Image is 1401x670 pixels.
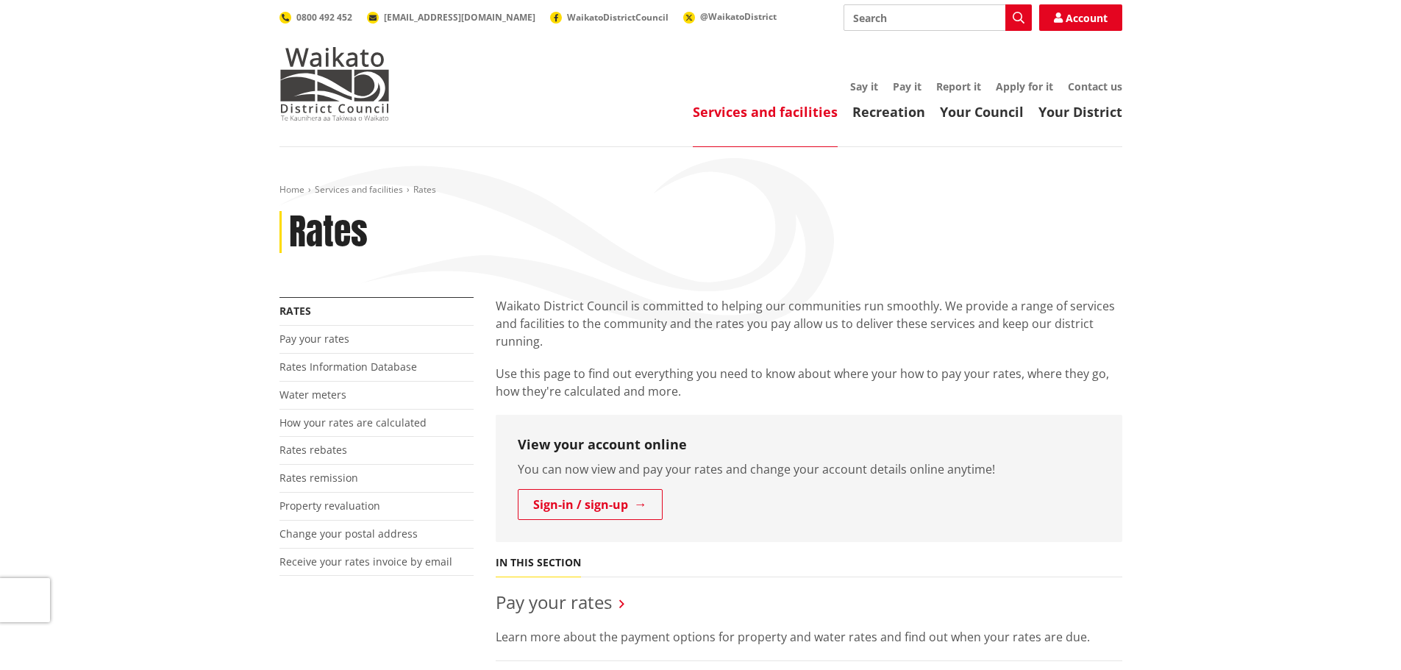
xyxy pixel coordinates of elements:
[940,103,1024,121] a: Your Council
[518,437,1100,453] h3: View your account online
[279,416,427,430] a: How your rates are calculated
[279,471,358,485] a: Rates remission
[518,489,663,520] a: Sign-in / sign-up
[279,499,380,513] a: Property revaluation
[852,103,925,121] a: Recreation
[550,11,669,24] a: WaikatoDistrictCouncil
[1038,103,1122,121] a: Your District
[279,11,352,24] a: 0800 492 452
[1068,79,1122,93] a: Contact us
[367,11,535,24] a: [EMAIL_ADDRESS][DOMAIN_NAME]
[279,360,417,374] a: Rates Information Database
[279,183,304,196] a: Home
[693,103,838,121] a: Services and facilities
[315,183,403,196] a: Services and facilities
[936,79,981,93] a: Report it
[279,527,418,541] a: Change your postal address
[384,11,535,24] span: [EMAIL_ADDRESS][DOMAIN_NAME]
[567,11,669,24] span: WaikatoDistrictCouncil
[279,443,347,457] a: Rates rebates
[496,557,581,569] h5: In this section
[296,11,352,24] span: 0800 492 452
[496,590,612,614] a: Pay your rates
[996,79,1053,93] a: Apply for it
[413,183,436,196] span: Rates
[850,79,878,93] a: Say it
[893,79,921,93] a: Pay it
[496,628,1122,646] p: Learn more about the payment options for property and water rates and find out when your rates ar...
[279,304,311,318] a: Rates
[496,365,1122,400] p: Use this page to find out everything you need to know about where your how to pay your rates, whe...
[279,555,452,569] a: Receive your rates invoice by email
[844,4,1032,31] input: Search input
[1039,4,1122,31] a: Account
[518,460,1100,478] p: You can now view and pay your rates and change your account details online anytime!
[496,297,1122,350] p: Waikato District Council is committed to helping our communities run smoothly. We provide a range...
[279,332,349,346] a: Pay your rates
[683,10,777,23] a: @WaikatoDistrict
[700,10,777,23] span: @WaikatoDistrict
[279,388,346,402] a: Water meters
[279,47,390,121] img: Waikato District Council - Te Kaunihera aa Takiwaa o Waikato
[279,184,1122,196] nav: breadcrumb
[289,211,368,254] h1: Rates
